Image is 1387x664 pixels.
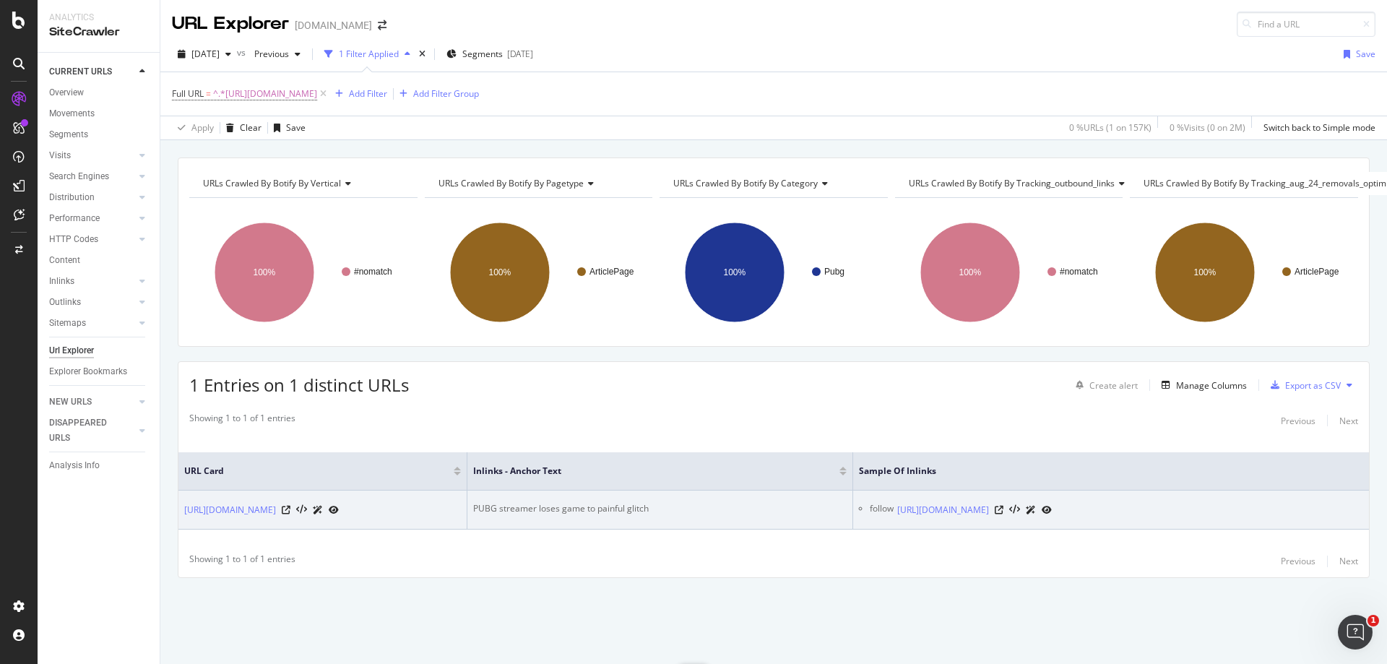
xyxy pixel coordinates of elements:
[296,505,307,515] button: View HTML Source
[49,106,95,121] div: Movements
[660,210,888,335] svg: A chart.
[1265,374,1341,397] button: Export as CSV
[286,121,306,134] div: Save
[189,412,295,429] div: Showing 1 to 1 of 1 entries
[1237,12,1375,37] input: Find a URL
[49,316,86,331] div: Sitemaps
[49,295,81,310] div: Outlinks
[184,503,276,517] a: [URL][DOMAIN_NAME]
[995,506,1003,514] a: Visit Online Page
[49,415,135,446] a: DISAPPEARED URLS
[189,373,409,397] span: 1 Entries on 1 distinct URLs
[213,84,317,104] span: ^.*[URL][DOMAIN_NAME]
[49,127,150,142] a: Segments
[378,20,386,30] div: arrow-right-arrow-left
[329,85,387,103] button: Add Filter
[49,316,135,331] a: Sitemaps
[237,46,249,59] span: vs
[203,177,341,189] span: URLs Crawled By Botify By vertical
[870,502,894,517] div: follow
[1338,615,1373,650] iframe: Intercom live chat
[49,295,135,310] a: Outlinks
[897,503,989,517] a: [URL][DOMAIN_NAME]
[1009,505,1020,515] button: View HTML Source
[191,121,214,134] div: Apply
[909,177,1115,189] span: URLs Crawled By Botify By tracking_outbound_links
[1042,502,1052,517] a: URL Inspection
[49,190,95,205] div: Distribution
[1367,615,1379,626] span: 1
[507,48,533,60] div: [DATE]
[1285,379,1341,392] div: Export as CSV
[49,85,150,100] a: Overview
[49,364,127,379] div: Explorer Bookmarks
[425,210,653,335] div: A chart.
[49,148,135,163] a: Visits
[462,48,503,60] span: Segments
[1130,210,1358,335] svg: A chart.
[1281,415,1315,427] div: Previous
[49,106,150,121] a: Movements
[824,267,844,277] text: Pubg
[200,172,405,195] h4: URLs Crawled By Botify By vertical
[441,43,539,66] button: Segments[DATE]
[1295,267,1339,277] text: ArticlePage
[206,87,211,100] span: =
[295,18,372,33] div: [DOMAIN_NAME]
[1338,43,1375,66] button: Save
[254,267,276,277] text: 100%
[1070,374,1138,397] button: Create alert
[1339,415,1358,427] div: Next
[49,12,148,24] div: Analytics
[1339,555,1358,567] div: Next
[172,12,289,36] div: URL Explorer
[268,116,306,139] button: Save
[189,553,295,570] div: Showing 1 to 1 of 1 entries
[670,172,875,195] h4: URLs Crawled By Botify By category
[49,253,150,268] a: Content
[329,502,339,517] a: URL Inspection
[49,232,98,247] div: HTTP Codes
[49,274,74,289] div: Inlinks
[1281,412,1315,429] button: Previous
[49,127,88,142] div: Segments
[673,177,818,189] span: URLs Crawled By Botify By category
[172,87,204,100] span: Full URL
[49,64,135,79] a: CURRENT URLS
[49,394,135,410] a: NEW URLS
[313,502,323,517] a: AI Url Details
[49,190,135,205] a: Distribution
[191,48,220,60] span: 2025 Sep. 20th
[1339,412,1358,429] button: Next
[416,47,428,61] div: times
[49,364,150,379] a: Explorer Bookmarks
[49,148,71,163] div: Visits
[473,465,818,478] span: Inlinks - Anchor Text
[1356,48,1375,60] div: Save
[189,210,418,335] svg: A chart.
[895,210,1123,335] svg: A chart.
[49,415,122,446] div: DISAPPEARED URLS
[1156,376,1247,394] button: Manage Columns
[49,274,135,289] a: Inlinks
[859,465,1341,478] span: Sample of Inlinks
[1060,267,1098,277] text: #nomatch
[1281,555,1315,567] div: Previous
[49,394,92,410] div: NEW URLS
[394,85,479,103] button: Add Filter Group
[1170,121,1245,134] div: 0 % Visits ( 0 on 2M )
[49,85,84,100] div: Overview
[49,24,148,40] div: SiteCrawler
[49,343,150,358] a: Url Explorer
[413,87,479,100] div: Add Filter Group
[1026,502,1036,517] a: AI Url Details
[49,232,135,247] a: HTTP Codes
[249,48,289,60] span: Previous
[172,116,214,139] button: Apply
[959,267,981,277] text: 100%
[339,48,399,60] div: 1 Filter Applied
[349,87,387,100] div: Add Filter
